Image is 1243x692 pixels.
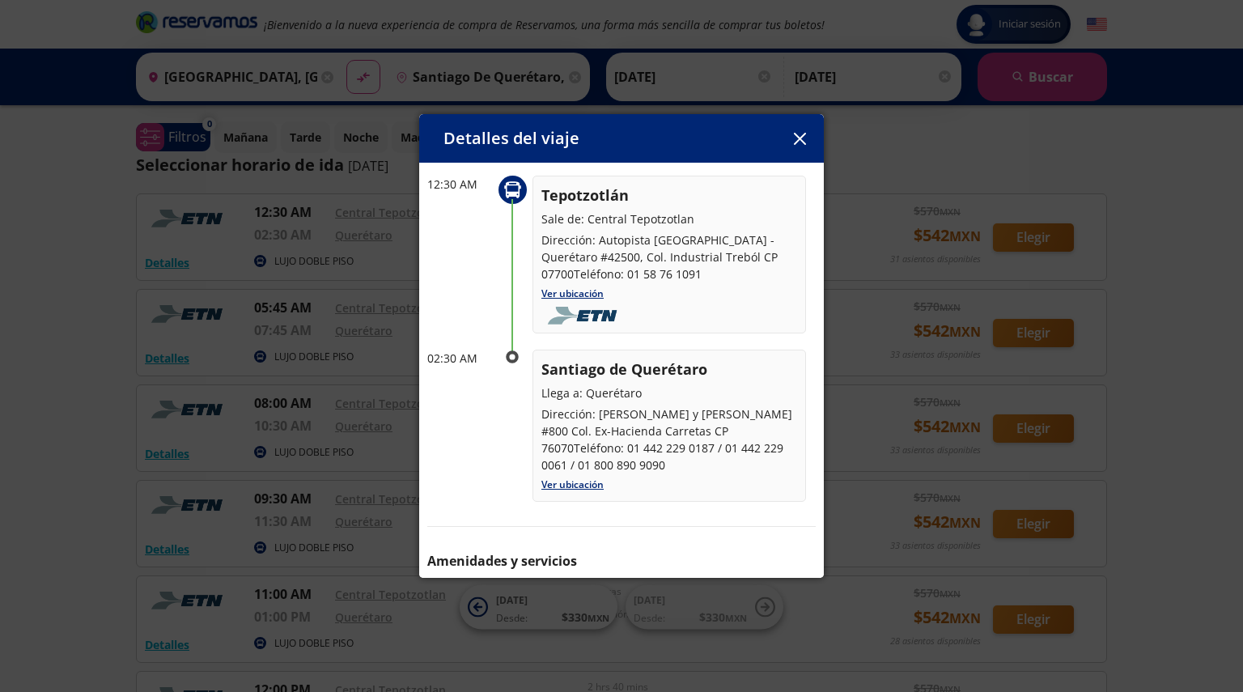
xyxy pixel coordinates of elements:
a: Ver ubicación [541,287,604,300]
p: 12:30 AM [427,176,492,193]
a: Ver ubicación [541,478,604,491]
p: Dirección: [PERSON_NAME] y [PERSON_NAME] #800 Col. Ex-Hacienda Carretas CP 76070Teléfono: 01 442 ... [541,405,797,473]
p: Sale de: Central Tepotzotlan [541,210,797,227]
p: 02:30 AM [427,350,492,367]
p: Dirección: Autopista [GEOGRAPHIC_DATA] - Querétaro #42500, Col. Industrial Treból CP 07700Teléfon... [541,231,797,282]
p: Amenidades y servicios [427,551,816,571]
img: foobar2.png [541,307,628,325]
p: Santiago de Querétaro [541,359,797,380]
p: Llega a: Querétaro [541,384,797,401]
p: Tepotzotlán [541,185,797,206]
p: Detalles del viaje [443,126,579,151]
